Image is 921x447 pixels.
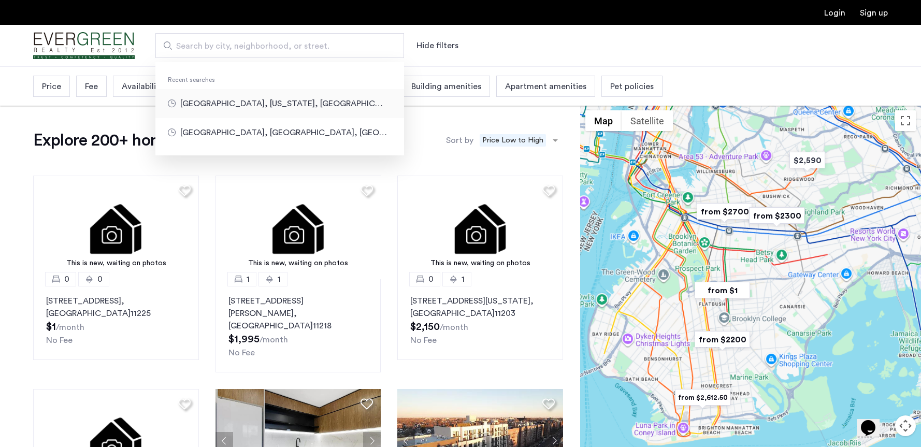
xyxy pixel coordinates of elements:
[97,273,103,285] span: 0
[446,134,473,147] label: Sort by
[33,176,199,279] a: This is new, waiting on photos
[215,279,381,372] a: 11[STREET_ADDRESS][PERSON_NAME], [GEOGRAPHIC_DATA]11218No Fee
[38,258,194,269] div: This is new, waiting on photos
[693,200,756,223] div: from $2700
[410,322,440,332] span: $2,150
[33,130,298,151] h1: Explore 200+ homes and apartments
[745,204,809,227] div: from $2300
[221,258,376,269] div: This is new, waiting on photos
[690,279,754,302] div: from $1
[824,9,845,17] a: Login
[410,295,550,320] p: [STREET_ADDRESS][US_STATE] 11203
[428,273,434,285] span: 0
[122,80,164,93] span: Availability
[176,40,375,52] span: Search by city, neighborhood, or street.
[440,323,468,331] sub: /month
[397,279,563,360] a: 01[STREET_ADDRESS][US_STATE], [GEOGRAPHIC_DATA]11203No Fee
[480,134,546,147] span: Price Low to High
[785,149,829,172] div: $2,590
[228,334,260,344] span: $1,995
[610,80,654,93] span: Pet policies
[228,349,255,357] span: No Fee
[215,176,381,279] a: This is new, waiting on photos
[857,406,890,437] iframe: chat widget
[180,97,387,110] span: [GEOGRAPHIC_DATA], [US_STATE], [GEOGRAPHIC_DATA], [GEOGRAPHIC_DATA]
[397,176,563,279] a: This is new, waiting on photos
[462,273,465,285] span: 1
[155,75,404,85] div: Recent searches
[33,26,135,65] img: logo
[215,176,381,279] img: 3.gif
[505,80,586,93] span: Apartment amenities
[416,39,458,52] button: Show or hide filters
[46,295,186,320] p: [STREET_ADDRESS] 11225
[476,131,563,150] ng-select: sort-apartment
[33,26,135,65] a: Cazamio Logo
[33,279,199,360] a: 00[STREET_ADDRESS], [GEOGRAPHIC_DATA]11225No Fee
[33,176,199,279] img: 3.gif
[860,9,888,17] a: Registration
[278,273,281,285] span: 1
[402,258,558,269] div: This is new, waiting on photos
[42,80,61,93] span: Price
[260,336,288,344] sub: /month
[247,273,250,285] span: 1
[85,80,98,93] span: Fee
[622,110,673,131] button: Show satellite imagery
[671,386,735,409] div: from $2,612.50
[46,336,73,344] span: No Fee
[397,176,563,279] img: 3.gif
[895,415,916,436] button: Map camera controls
[180,126,387,139] span: [GEOGRAPHIC_DATA], [GEOGRAPHIC_DATA], [GEOGRAPHIC_DATA]
[64,273,69,285] span: 0
[228,295,368,332] p: [STREET_ADDRESS][PERSON_NAME] 11218
[410,336,437,344] span: No Fee
[895,110,916,131] button: Toggle fullscreen view
[690,328,754,351] div: from $2200
[46,322,56,332] span: $1
[411,80,481,93] span: Building amenities
[585,110,622,131] button: Show street map
[155,33,404,58] input: Apartment Search
[56,323,84,331] sub: /month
